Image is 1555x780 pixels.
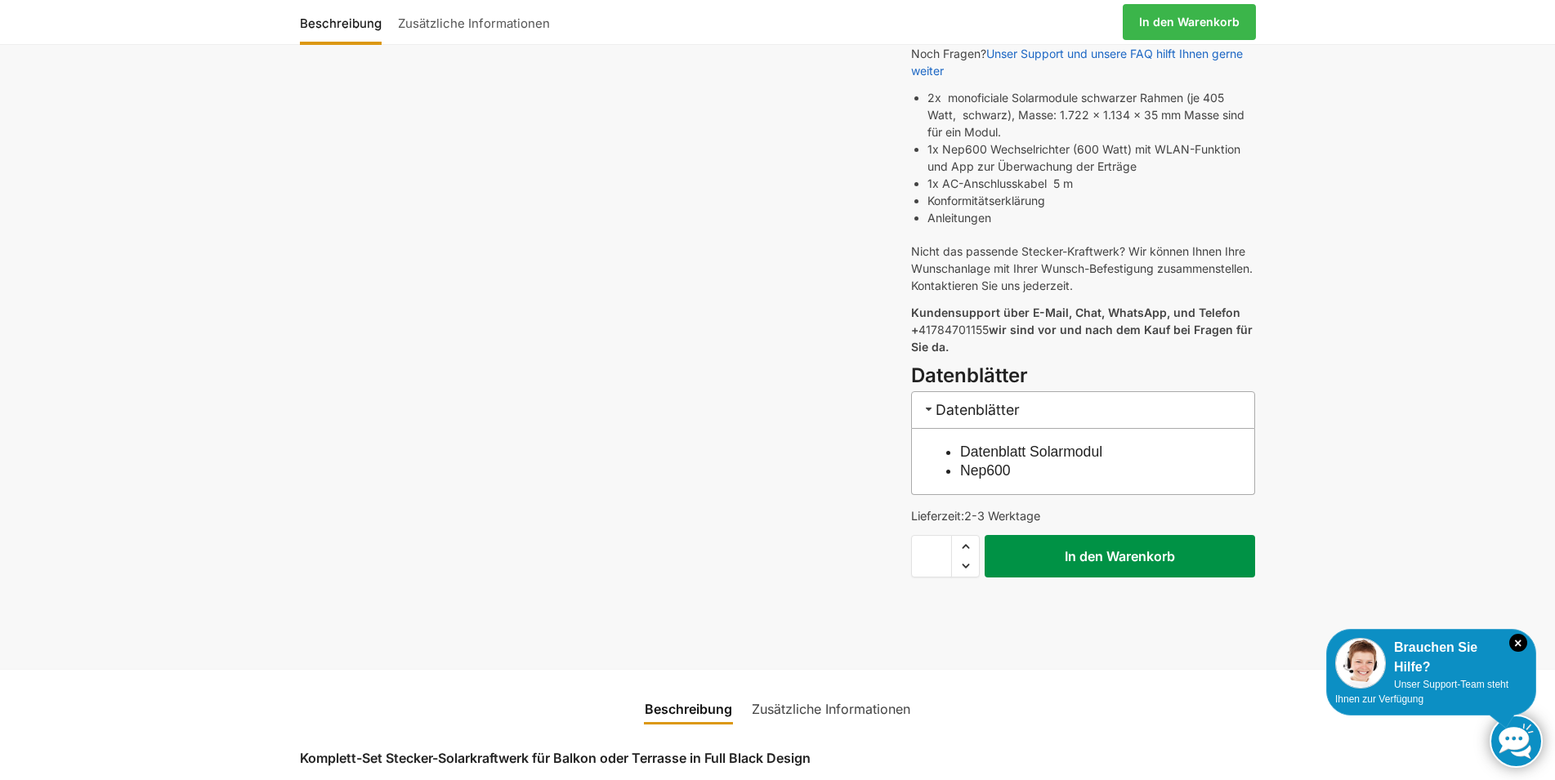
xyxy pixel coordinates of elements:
[1509,634,1527,652] i: Schließen
[927,175,1255,192] li: 1x AC-Anschlusskabel 5 m
[911,305,1240,337] strong: Kundensupport über E-Mail, Chat, WhatsApp, und Telefon +
[927,89,1255,140] li: 2x monoficiale Solarmodule schwarzer Rahmen (je 405 Watt, schwarz), Masse: 1.722 x 1.134 x 35 mm ...
[742,689,920,729] a: Zusätzliche Informationen
[952,536,979,557] span: Increase quantity
[911,323,1253,354] strong: wir sind vor und nach dem Kauf bei Fragen für Sie da.
[927,192,1255,209] li: Konformitätserklärung
[911,535,952,577] input: Produktmenge
[300,750,811,766] strong: Komplett-Set Stecker-Solarkraftwerk für Balkon oder Terrasse in Full Black Design
[911,304,1255,355] p: 41784701155
[1335,638,1386,689] img: Customer service
[1335,638,1527,677] div: Brauchen Sie Hilfe?
[911,47,1243,78] a: Unser Support und unsere FAQ hilft Ihnen gerne weiter
[927,140,1255,175] li: 1x Nep600 Wechselrichter (600 Watt) mit WLAN-Funktion und App zur Überwachung der Erträge
[300,2,390,42] a: Beschreibung
[927,209,1255,226] li: Anleitungen
[911,362,1255,390] h3: Datenblätter
[985,535,1255,577] button: In den Warenkorb
[908,587,1258,633] iframe: Sicherer Rahmen für schnelle Bezahlvorgänge
[960,462,1011,479] a: Nep600
[952,555,979,577] span: Reduce quantity
[1123,4,1256,40] a: In den Warenkorb
[911,509,1040,523] span: Lieferzeit:
[960,443,1102,460] a: Datenblatt Solarmodul
[911,45,1255,79] p: Noch Fragen?
[964,509,1040,523] span: 2-3 Werktage
[635,689,742,729] a: Beschreibung
[1335,679,1508,705] span: Unser Support-Team steht Ihnen zur Verfügung
[911,391,1255,428] h3: Datenblätter
[911,243,1255,294] p: Nicht das passende Stecker-Kraftwerk? Wir können Ihnen Ihre Wunschanlage mit Ihrer Wunsch-Befesti...
[390,2,558,42] a: Zusätzliche Informationen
